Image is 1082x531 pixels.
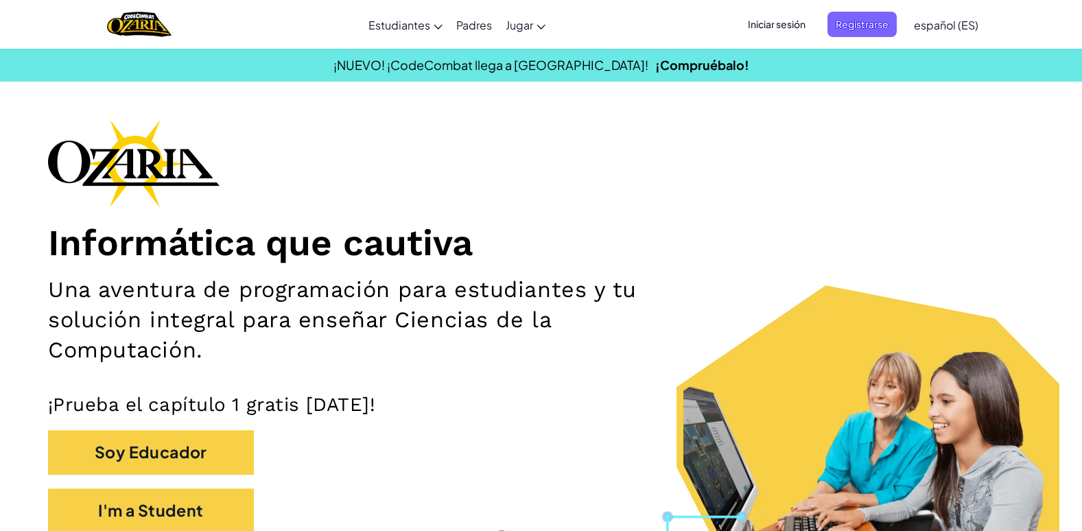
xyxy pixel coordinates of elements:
[48,275,709,366] h2: Una aventura de programación para estudiantes y tu solución integral para enseñar Ciencias de la ...
[499,6,552,43] a: Jugar
[48,119,220,207] img: Ozaria branding logo
[48,221,1034,265] h1: Informática que cautiva
[907,6,985,43] a: español (ES)
[368,18,430,32] span: Estudiantes
[107,10,171,38] a: Ozaria by CodeCombat logo
[740,12,814,37] button: Iniciar sesión
[506,18,533,32] span: Jugar
[333,57,648,73] span: ¡NUEVO! ¡CodeCombat llega a [GEOGRAPHIC_DATA]!
[107,10,171,38] img: Home
[914,18,978,32] span: español (ES)
[655,57,749,73] a: ¡Compruébalo!
[48,393,1034,417] p: ¡Prueba el capítulo 1 gratis [DATE]!
[362,6,449,43] a: Estudiantes
[48,430,254,475] button: Soy Educador
[449,6,499,43] a: Padres
[827,12,897,37] button: Registrarse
